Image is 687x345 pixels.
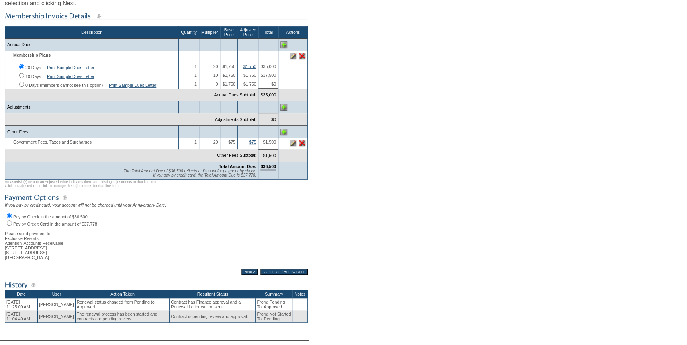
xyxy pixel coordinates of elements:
[199,26,220,39] th: Multiplier
[280,129,287,135] img: Add Other Fees line item
[38,298,76,310] td: [PERSON_NAME]
[290,140,296,146] img: Edit this line item
[47,65,94,70] a: Print Sample Dues Letter
[13,214,88,219] label: Pay by Check in the amount of $36,500
[213,73,218,78] span: 10
[38,290,76,298] th: User
[5,203,166,207] span: If you pay by credit card, your account will not be charged until your Anniversary Date.
[75,310,169,323] td: The renewal process has been started and contracts are pending review.
[260,73,276,78] span: $17,500
[25,74,41,79] label: 10 Days
[249,140,256,144] a: $75
[5,310,38,323] td: [DATE] 11:04:40 AM
[7,140,96,144] span: Government Fees, Taxes and Surcharges
[194,82,197,86] span: 1
[170,290,256,298] th: Resultant Status
[243,64,256,69] a: $1,750
[299,53,305,59] img: Delete this line item
[256,290,292,298] th: Summary
[278,26,308,39] th: Actions
[222,73,235,78] span: $1,750
[256,298,292,310] td: From: Pending To: Approved
[5,26,179,39] th: Description
[5,226,308,260] div: Please send payment to: Exclusive Resorts Attention: Accounts Receivable [STREET_ADDRESS] [STREET...
[47,74,94,79] a: Print Sample Dues Letter
[75,290,169,298] th: Action Taken
[5,149,258,162] td: Other Fees Subtotal:
[271,82,276,86] span: $0
[5,113,258,126] td: Adjustments Subtotal:
[222,82,235,86] span: $1,750
[170,298,256,310] td: Contract has Finance approval and a Renewal Letter can be sent.
[258,113,278,126] td: $0
[5,298,38,310] td: [DATE] 11:25:00 AM
[5,11,307,21] img: subTtlMembershipInvoiceDetails.gif
[280,104,287,111] img: Add Adjustments line item
[258,149,278,162] td: $1,500
[220,26,238,39] th: Base Price
[280,41,287,48] img: Add Annual Dues line item
[5,290,38,298] th: Date
[222,64,235,69] span: $1,750
[109,83,156,88] a: Print Sample Dues Letter
[292,290,308,298] th: Notes
[170,310,256,323] td: Contract is pending review and approval.
[5,101,179,113] td: Adjustments
[5,280,307,290] img: subTtlHistory.gif
[260,269,308,275] input: Cancel and Renew Later
[213,140,218,144] span: 20
[5,89,258,101] td: Annual Dues Subtotal:
[290,53,296,59] img: Edit this line item
[237,26,258,39] th: Adjusted Price
[5,193,307,203] img: subTtlPaymentOptions.gif
[5,180,158,188] span: An asterisk (*) next to an Adjusted Price indicates there are existing adjustments to that line i...
[260,164,276,170] span: $36,500
[241,269,258,275] input: Next >
[299,140,305,146] img: Delete this line item
[123,169,256,177] span: The Total Amount Due of $36,500 reflects a discount for payment by check. If you pay by credit ca...
[228,140,235,144] span: $75
[263,140,276,144] span: $1,500
[194,140,197,144] span: 1
[213,64,218,69] span: 20
[5,126,179,138] td: Other Fees
[243,82,256,86] span: $1,750
[75,298,169,310] td: Renewal status changed from Pending to Approved.
[256,310,292,323] td: From: Not Started To: Pending
[260,64,276,69] span: $35,000
[194,73,197,78] span: 1
[258,89,278,101] td: $35,000
[25,83,103,88] label: 0 Days (members cannot see this option)
[25,65,41,70] label: 20 Days
[38,310,76,323] td: [PERSON_NAME]
[13,222,97,226] label: Pay by Credit Card in the amount of $37,778
[243,73,256,78] span: $1,750
[258,26,278,39] th: Total
[179,26,199,39] th: Quantity
[5,162,258,179] td: Total Amount Due:
[215,82,218,86] span: 0
[5,39,179,51] td: Annual Dues
[194,64,197,69] span: 1
[13,53,51,57] b: Membership Plans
